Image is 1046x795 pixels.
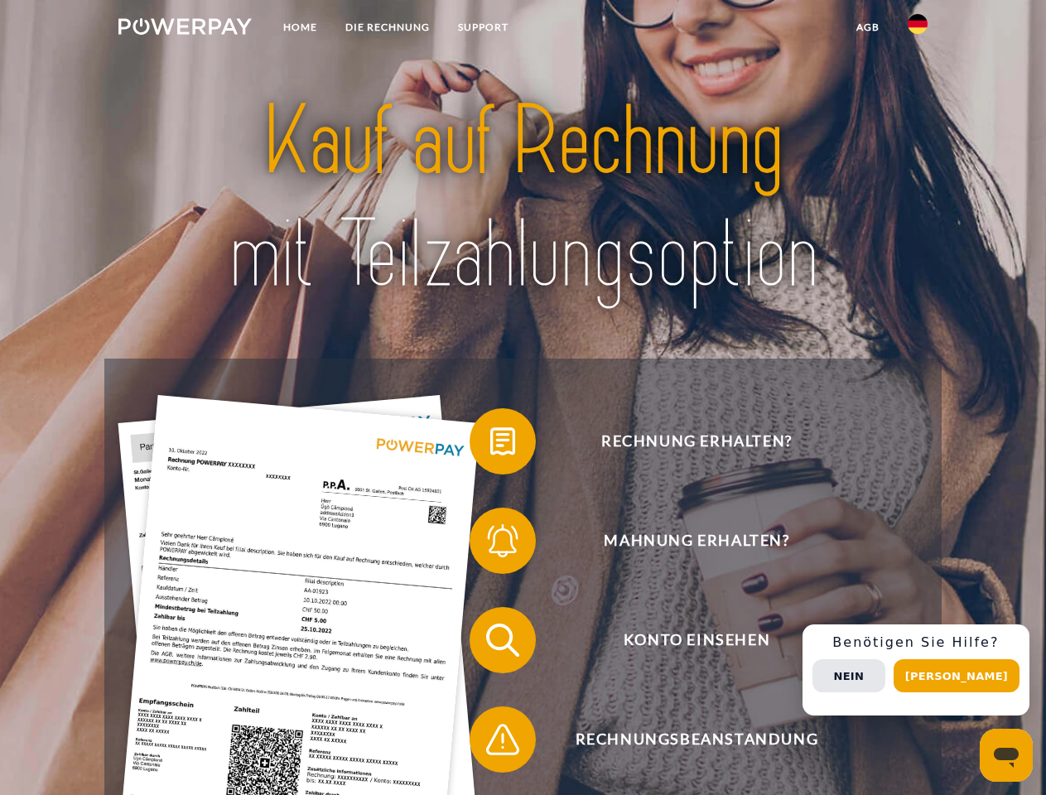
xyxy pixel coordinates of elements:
a: SUPPORT [444,12,523,42]
img: qb_search.svg [482,619,523,661]
iframe: Schaltfläche zum Öffnen des Messaging-Fensters [980,729,1033,782]
button: [PERSON_NAME] [894,659,1019,692]
div: Schnellhilfe [803,624,1029,715]
img: qb_warning.svg [482,719,523,760]
span: Rechnung erhalten? [494,408,899,475]
span: Rechnungsbeanstandung [494,706,899,773]
a: DIE RECHNUNG [331,12,444,42]
button: Nein [812,659,885,692]
h3: Benötigen Sie Hilfe? [812,634,1019,651]
img: title-powerpay_de.svg [158,79,888,317]
button: Rechnungsbeanstandung [470,706,900,773]
img: qb_bell.svg [482,520,523,561]
button: Konto einsehen [470,607,900,673]
button: Mahnung erhalten? [470,508,900,574]
img: qb_bill.svg [482,421,523,462]
img: de [908,14,928,34]
span: Mahnung erhalten? [494,508,899,574]
button: Rechnung erhalten? [470,408,900,475]
span: Konto einsehen [494,607,899,673]
img: logo-powerpay-white.svg [118,18,252,35]
a: Home [269,12,331,42]
a: agb [842,12,894,42]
